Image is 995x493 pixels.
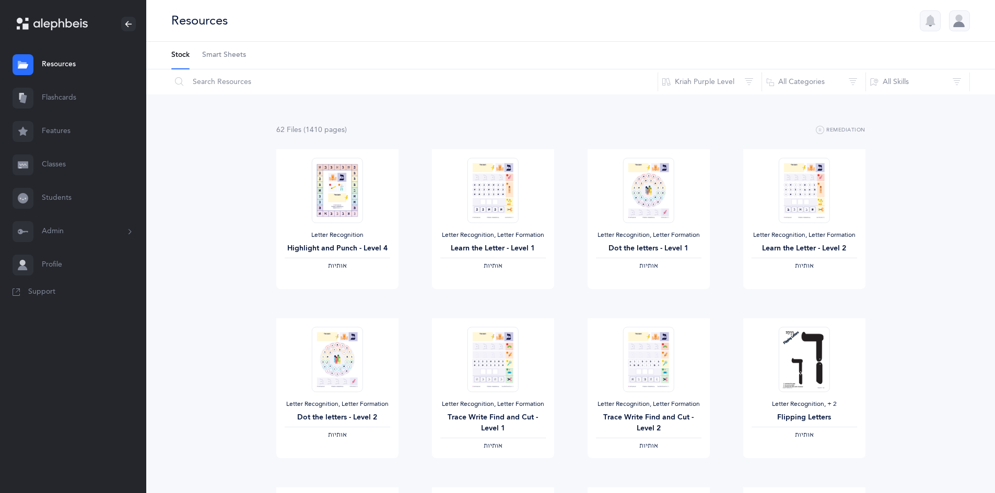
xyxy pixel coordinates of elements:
div: Letter Recognition, Letter Formation [285,400,390,408]
input: Search Resources [171,69,658,94]
span: (1410 page ) [303,126,347,134]
div: Letter Recognition, Letter Formation [440,231,546,239]
span: ‫אותיות‬ [328,262,347,269]
button: All Skills [865,69,970,94]
div: Letter Recognition‪, + 2‬ [752,400,857,408]
span: ‫אותיות‬ [795,262,814,269]
div: Flipping Letters [752,412,857,423]
span: Smart Sheets [202,50,246,61]
div: Trace Write Find and Cut - Level 2 [596,412,701,434]
button: Kriah Purple Level [658,69,762,94]
div: Letter Recognition [285,231,390,239]
span: 62 File [276,126,301,134]
span: ‫אותיות‬ [484,442,502,449]
img: Dot_the_letters-L2.pdf_thumbnail_1587419470.png [311,327,362,392]
div: Resources [171,12,228,29]
div: Highlight and Punch - Level 4 [285,243,390,254]
div: Dot the letters - Level 2 [285,412,390,423]
div: Letter Recognition, Letter Formation [440,400,546,408]
img: Trace_Write_Find_and_Cut-L1.pdf_thumbnail_1587419750.png [467,327,518,392]
span: ‫אותיות‬ [484,262,502,269]
img: Learn_the_letter-L1.pdf_thumbnail_1587419614.png [467,158,518,223]
button: All Categories [762,69,866,94]
div: Letter Recognition, Letter Formation [596,400,701,408]
button: Remediation [816,124,865,137]
div: Learn the Letter - Level 1 [440,243,546,254]
img: Flipping_Letters_thumbnail_1704143166.png [778,327,829,392]
span: s [342,126,345,134]
img: Trace_Write_Find_and_Cut-L2.pdf_thumbnail_1587419757.png [623,327,674,392]
div: Learn the Letter - Level 2 [752,243,857,254]
div: Dot the letters - Level 1 [596,243,701,254]
div: Letter Recognition, Letter Formation [752,231,857,239]
img: Highlight_%26_Punch-L4.pdf_thumbnail_1587419566.png [311,158,362,223]
span: ‫אותיות‬ [639,262,658,269]
img: Dot_the_letters-L1.pdf_thumbnail_1587419463.png [623,158,674,223]
span: ‫אותיות‬ [795,431,814,438]
div: Letter Recognition, Letter Formation [596,231,701,239]
img: Learn_the_letter-L2.pdf_thumbnail_1587419620.png [778,158,829,223]
div: Trace Write Find and Cut - Level 1 [440,412,546,434]
span: ‫אותיות‬ [328,431,347,438]
span: s [298,126,301,134]
span: ‫אותיות‬ [639,442,658,449]
span: Support [28,287,55,297]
